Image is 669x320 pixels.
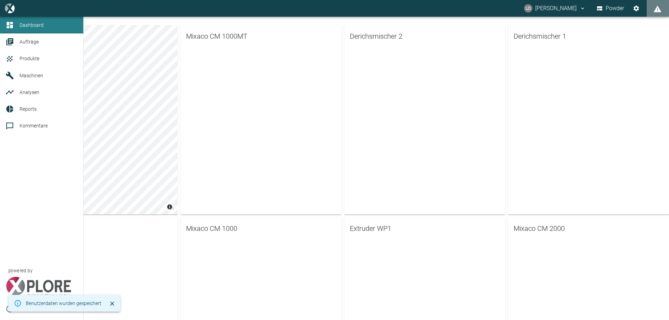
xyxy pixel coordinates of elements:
[20,22,44,28] span: Dashboard
[22,223,172,234] span: Mixaco CM 150
[20,73,43,78] span: Maschinen
[523,2,587,15] button: l.oflynn@cws.de
[72,73,78,79] a: new /machines
[186,223,336,234] span: Mixaco CM 1000
[107,298,117,309] button: Schließen
[72,90,78,95] a: new /analyses/list/0
[20,106,37,112] span: Reports
[180,217,341,240] a: Mixaco CM 1000
[8,267,32,274] span: powered by
[514,223,663,234] span: Mixaco CM 2000
[350,223,500,234] span: Extruder WP1
[20,56,39,61] span: Produkte
[344,25,505,47] a: Derichsmischer 2
[344,217,505,240] a: Extruder WP1
[630,2,643,15] button: Einstellungen
[186,31,336,42] span: Mixaco CM 1000MT
[20,123,48,128] span: Kommentare
[17,217,178,240] a: Mixaco CM 150
[595,2,626,15] button: Powder
[6,277,71,298] img: Xplore Logo
[5,3,14,13] img: logo
[524,4,532,13] div: LO
[350,31,500,42] span: Derichsmischer 2
[26,297,101,310] div: Benutzerdaten wurden gespeichert
[20,39,39,45] span: Aufträge
[17,25,177,214] canvas: Map
[508,217,669,240] a: Mixaco CM 2000
[508,25,669,47] a: Derichsmischer 1
[180,25,341,47] a: Mixaco CM 1000MT
[514,31,663,42] span: Derichsmischer 1
[20,89,39,95] span: Analysen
